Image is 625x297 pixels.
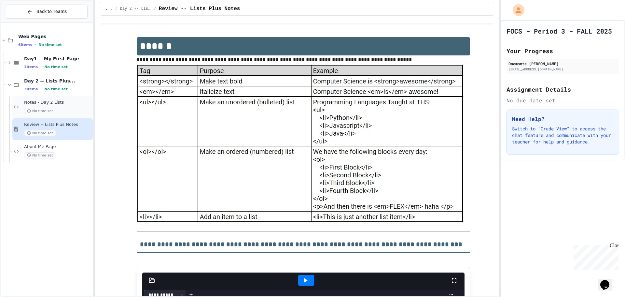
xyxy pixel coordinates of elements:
div: Daemonte [PERSON_NAME] [508,61,617,67]
span: Web Pages [18,34,91,39]
span: Notes - Day 2 Lists [24,100,91,105]
h1: FOCS - Period 3 - FALL 2025 [507,26,612,36]
span: No time set [44,87,68,91]
iframe: chat widget [571,243,618,270]
span: No time set [38,43,62,47]
button: Back to Teams [6,5,88,19]
span: • [40,86,42,92]
span: No time set [24,152,56,158]
span: No time set [24,108,56,114]
span: ... [105,6,113,11]
span: / [115,6,117,11]
span: Review -- Lists Plus Notes [24,122,91,127]
span: Day1 -- My First Page [24,56,91,62]
span: No time set [44,65,68,69]
span: Day 2 -- Lists Plus... [24,78,91,84]
h2: Assignment Details [507,85,619,94]
span: 3 items [24,65,38,69]
span: • [40,64,42,69]
span: 3 items [24,87,38,91]
span: 6 items [18,43,32,47]
span: Review -- Lists Plus Notes [159,5,240,13]
span: / [154,6,156,11]
span: About Me Page [24,144,91,150]
div: My Account [506,3,526,18]
div: No due date set [507,97,619,104]
span: No time set [24,130,56,136]
span: Back to Teams [36,8,67,15]
span: Day 2 -- Lists Plus... [120,6,151,11]
div: [EMAIL_ADDRESS][DOMAIN_NAME] [508,67,617,72]
div: Chat with us now!Close [3,3,45,41]
p: Switch to "Grade View" to access the chat feature and communicate with your teacher for help and ... [512,126,614,145]
span: • [35,42,36,47]
h2: Your Progress [507,46,619,55]
iframe: chat widget [598,271,618,290]
h3: Need Help? [512,115,614,123]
